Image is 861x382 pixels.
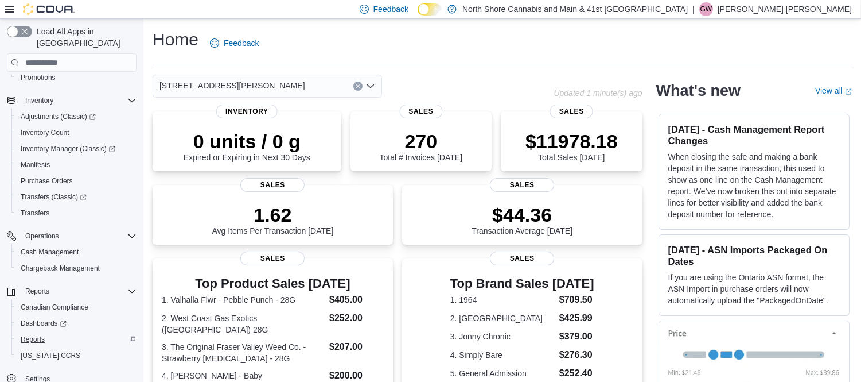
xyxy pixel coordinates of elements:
span: Dashboards [21,319,67,328]
p: [PERSON_NAME] [PERSON_NAME] [718,2,852,16]
span: GW [700,2,712,16]
div: Expired or Expiring in Next 30 Days [184,130,310,162]
span: Reports [21,335,45,344]
button: Inventory [21,94,58,107]
a: [US_STATE] CCRS [16,349,85,362]
button: Open list of options [366,82,375,91]
a: Transfers (Classic) [11,189,141,205]
span: Canadian Compliance [21,303,88,312]
p: 1.62 [212,203,333,226]
dt: 1. Valhalla Flwr - Pebble Punch - 28G [162,294,325,306]
span: [STREET_ADDRESS][PERSON_NAME] [159,79,305,92]
span: Chargeback Management [21,264,100,273]
button: Promotions [11,70,141,86]
a: Transfers [16,206,54,220]
a: Reports [16,333,49,346]
button: Chargeback Management [11,260,141,276]
span: Inventory [25,96,53,105]
span: Inventory Manager (Classic) [21,144,115,153]
dd: $379.00 [559,330,594,344]
a: Inventory Manager (Classic) [16,142,120,156]
span: Manifests [21,160,50,169]
span: [US_STATE] CCRS [21,351,80,360]
a: Purchase Orders [16,174,77,188]
dt: 2. West Coast Gas Exotics ([GEOGRAPHIC_DATA]) 28G [162,312,325,335]
dt: 1. 1964 [450,294,555,306]
a: Canadian Compliance [16,300,93,314]
dt: 4. Simply Bare [450,349,555,361]
span: Inventory [216,105,278,118]
div: Transaction Average [DATE] [472,203,572,236]
span: Sales [399,105,442,118]
a: Inventory Count [16,126,74,140]
a: Transfers (Classic) [16,190,91,204]
dt: 3. Jonny Chronic [450,331,555,342]
svg: External link [845,88,852,95]
button: Clear input [353,82,363,91]
p: $11978.18 [525,130,618,153]
button: Canadian Compliance [11,299,141,315]
input: Dark Mode [418,3,442,16]
span: Cash Management [21,248,79,257]
button: Inventory [2,92,141,109]
div: Total Sales [DATE] [525,130,618,162]
span: Load All Apps in [GEOGRAPHIC_DATA] [32,26,137,49]
a: Dashboards [11,315,141,331]
div: Avg Items Per Transaction [DATE] [212,203,333,236]
span: Sales [240,252,305,265]
dd: $425.99 [559,311,594,325]
p: If you are using the Ontario ASN format, the ASN Import in purchase orders will now automatically... [668,272,840,306]
h3: Top Product Sales [DATE] [162,277,384,291]
a: Chargeback Management [16,261,104,275]
a: Promotions [16,71,60,84]
dd: $207.00 [329,340,384,354]
img: Cova [23,3,75,15]
button: Operations [21,229,64,243]
span: Dashboards [16,317,137,330]
a: View allExternal link [815,86,852,95]
span: Inventory Manager (Classic) [16,142,137,156]
span: Washington CCRS [16,349,137,362]
span: Operations [21,229,137,243]
dd: $709.50 [559,293,594,307]
h1: Home [153,28,198,51]
span: Cash Management [16,245,137,259]
a: Manifests [16,158,54,172]
span: Canadian Compliance [16,300,137,314]
a: Inventory Manager (Classic) [11,141,141,157]
span: Transfers (Classic) [21,192,87,202]
span: Chargeback Management [16,261,137,275]
button: [US_STATE] CCRS [11,348,141,364]
span: Feedback [373,3,408,15]
a: Feedback [205,32,263,55]
button: Reports [21,284,54,298]
span: Reports [25,287,49,296]
span: Adjustments (Classic) [21,112,96,121]
a: Cash Management [16,245,83,259]
div: Griffin Wright [699,2,713,16]
span: Adjustments (Classic) [16,110,137,124]
p: When closing the safe and making a bank deposit in the same transaction, this used to show as one... [668,151,840,220]
button: Reports [11,331,141,348]
button: Cash Management [11,244,141,260]
p: $44.36 [472,203,572,226]
dt: 2. [GEOGRAPHIC_DATA] [450,312,555,324]
span: Promotions [16,71,137,84]
button: Transfers [11,205,141,221]
span: Transfers (Classic) [16,190,137,204]
button: Manifests [11,157,141,173]
h3: [DATE] - ASN Imports Packaged On Dates [668,244,840,267]
dd: $252.00 [329,311,384,325]
span: Reports [16,333,137,346]
a: Adjustments (Classic) [16,110,100,124]
span: Transfers [16,206,137,220]
h2: What's new [656,82,741,100]
dt: 3. The Original Fraser Valley Weed Co. - Strawberry [MEDICAL_DATA] - 28G [162,341,325,364]
span: Inventory Count [21,128,69,137]
span: Inventory Count [16,126,137,140]
button: Operations [2,228,141,244]
span: Feedback [224,37,259,49]
a: Adjustments (Classic) [11,109,141,125]
span: Reports [21,284,137,298]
